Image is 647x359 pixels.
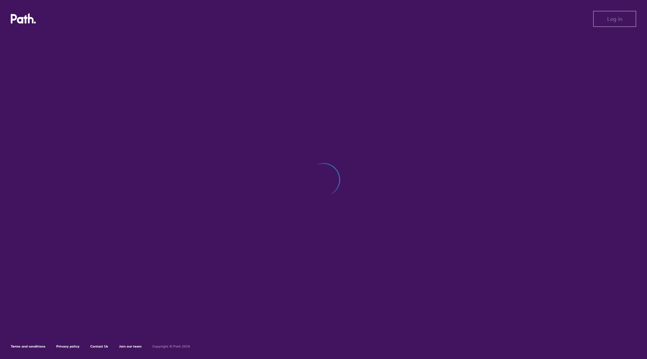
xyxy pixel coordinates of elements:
[119,344,142,349] a: Join our team
[152,345,190,349] h6: Copyright © Path 2018
[11,344,45,349] a: Terms and conditions
[607,16,622,22] span: Log in
[593,11,636,27] button: Log in
[90,344,108,349] a: Contact Us
[56,344,80,349] a: Privacy policy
